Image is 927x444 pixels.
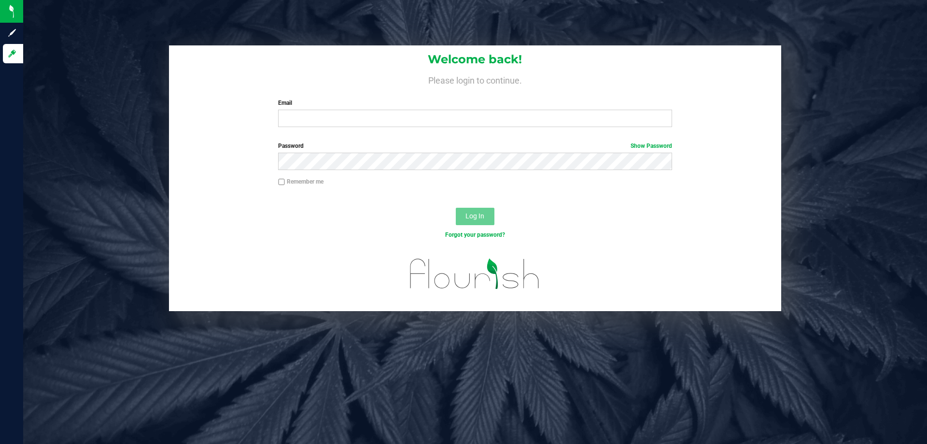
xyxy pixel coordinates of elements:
[278,99,672,107] label: Email
[278,179,285,186] input: Remember me
[465,212,484,220] span: Log In
[278,177,323,186] label: Remember me
[169,73,781,85] h4: Please login to continue.
[456,208,494,225] button: Log In
[278,143,304,149] span: Password
[631,143,672,149] a: Show Password
[398,249,551,299] img: flourish_logo.svg
[7,49,17,58] inline-svg: Log in
[7,28,17,38] inline-svg: Sign up
[169,53,781,66] h1: Welcome back!
[445,231,505,238] a: Forgot your password?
